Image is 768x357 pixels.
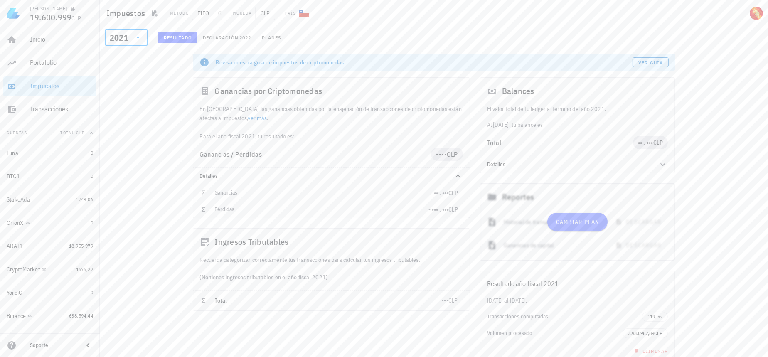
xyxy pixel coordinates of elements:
div: BTC1 [7,173,20,180]
div: Ganancias [215,190,429,196]
div: Método [170,10,189,17]
span: Ver guía [638,59,663,66]
div: Revisa nuestra guía de impuestos de criptomonedas [216,58,633,66]
button: Declaración 2022 [197,32,256,43]
div: Transacciones [30,105,93,113]
div: Ingresos Tributables [193,229,470,255]
a: BTC1 0 [3,166,96,186]
div: Pérdidas [215,206,428,213]
span: CLP [72,15,81,22]
div: OrionX [7,219,24,227]
span: Total [215,297,227,304]
div: Impuestos [30,82,93,90]
div: Binance [7,313,26,320]
div: Detalles [193,168,470,185]
div: Detalles [487,161,648,168]
span: 2022 [239,34,251,41]
span: Resultado [163,34,192,41]
div: Soporte [30,342,76,349]
span: + •• . ••• [429,189,448,197]
a: ver más [248,114,267,122]
span: CLP [654,330,662,336]
span: 0 [91,150,93,156]
button: agregar cuenta [5,331,56,339]
span: 638.594,44 [69,313,93,319]
a: Inicio [3,30,96,50]
div: CL-icon [299,8,309,18]
span: 0 [91,289,93,295]
div: avatar [750,7,763,20]
div: Balances [480,78,675,104]
span: •• . ••• [638,139,653,146]
span: 3.933.962,89 [628,330,654,336]
div: Detalles [200,173,443,180]
div: [PERSON_NAME] [30,5,67,12]
button: Eliminar [629,345,672,357]
span: ••• [442,297,448,304]
div: 2021 [110,34,128,42]
span: Ganancias / Pérdidas [200,150,262,158]
div: En [GEOGRAPHIC_DATA] las ganancias obtenidas por la enajenación de transacciones de criptomonedas... [193,104,470,141]
span: CLP [653,139,663,146]
a: Impuestos [3,76,96,96]
span: CLP [448,297,458,304]
div: Volumen procesado [487,330,623,337]
span: - ••• . ••• [428,206,448,213]
div: Moneda [233,10,252,17]
a: OrionX 0 [3,213,96,233]
a: YoroiC 0 [3,283,96,303]
div: Inicio [30,35,93,43]
span: CLP [448,189,458,197]
a: CryptoMarket 4676,22 [3,259,96,279]
div: Detalles [480,156,675,173]
a: StakeAda 1749,06 [3,190,96,209]
div: Al [DATE], tu balance es [480,104,675,129]
a: Cambiar plan [547,213,608,231]
button: Resultado [158,32,197,43]
div: CryptoMarket [7,266,40,273]
span: 1749,06 [76,196,93,202]
span: Eliminar [632,348,668,354]
span: CLP [448,206,458,213]
a: Binance 638.594,44 [3,306,96,326]
div: País [285,10,296,17]
div: Total [487,139,633,146]
div: StakeAda [7,196,30,203]
span: agregar cuenta [9,332,52,338]
a: Portafolio [3,53,96,73]
span: CLP [255,7,275,20]
span: 4676,22 [76,266,93,272]
button: CuentasTotal CLP [3,123,96,143]
a: Luna 0 [3,143,96,163]
a: Ver guía [633,57,669,67]
h1: Impuestos [106,7,148,20]
div: YoroiC [7,289,22,296]
div: (No tienes ingresos tributables en el año fiscal 2021) [193,264,470,290]
div: Resultado año fiscal 2021 [480,271,675,296]
span: FIFO [192,7,214,20]
div: 2021 [105,29,148,46]
span: 0 [91,219,93,226]
div: ADAL1 [7,243,23,250]
p: El valor total de tu ledger al término del año 2021. [487,104,668,113]
span: Total CLP [60,130,85,135]
span: 0 [91,173,93,179]
a: Transacciones [3,100,96,120]
div: Recuerda categorizar correctamente tus transacciones para calcular tus ingresos tributables. [193,255,470,264]
a: ADAL1 18.955.979 [3,236,96,256]
span: •••• [436,150,447,158]
span: 119 txs [647,312,662,321]
span: Cambiar plan [555,218,599,226]
div: [DATE] al [DATE]. [480,296,675,305]
img: LedgiFi [7,7,20,20]
div: Ganancias por Criptomonedas [193,78,470,104]
div: Luna [7,150,18,157]
span: Declaración [202,34,239,41]
div: Portafolio [30,59,93,66]
span: 19.600.999 [30,12,72,23]
span: Planes [261,34,281,41]
span: 18.955.979 [69,243,93,249]
div: Transacciones computadas [487,313,642,320]
span: CLP [447,150,458,158]
button: Planes [256,32,287,43]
